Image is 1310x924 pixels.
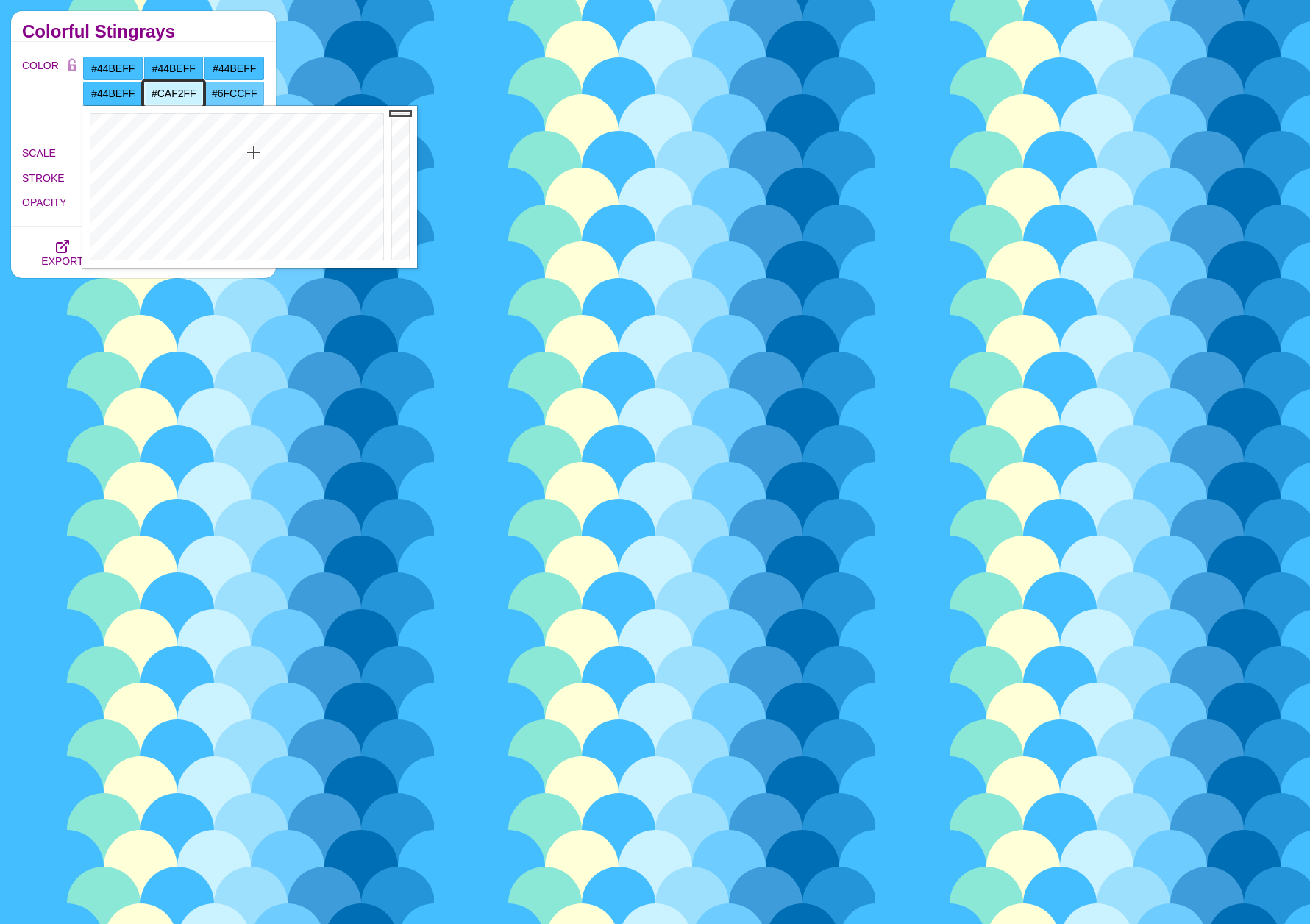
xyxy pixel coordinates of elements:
[41,255,83,267] span: EXPORT
[22,143,83,163] label: SCALE
[22,26,265,38] h2: Colorful Stingrays
[61,56,83,77] button: Color Lock
[22,193,83,212] label: OPACITY
[22,168,83,188] label: STROKE
[22,56,61,132] label: COLOR
[22,227,103,278] button: EXPORT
